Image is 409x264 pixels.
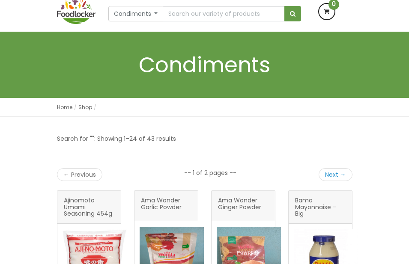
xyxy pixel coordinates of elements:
p: Search for "": Showing 1–24 of 43 results [57,134,176,144]
span: Ama Wonder Ginger Powder [218,197,269,214]
a: Home [57,104,72,111]
input: Search our variety of products [163,6,284,21]
h1: Condiments [57,53,352,77]
a: Shop [78,104,92,111]
span: Ajinomoto Umami Seasoning 454g [64,197,114,214]
span: Ama Wonder Garlic Powder [141,197,191,214]
button: Condiments [108,6,164,21]
li: -- 1 of 2 pages -- [184,169,236,177]
span: Bama Mayonnaise - Big [295,197,346,214]
a: Next → [319,168,352,181]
